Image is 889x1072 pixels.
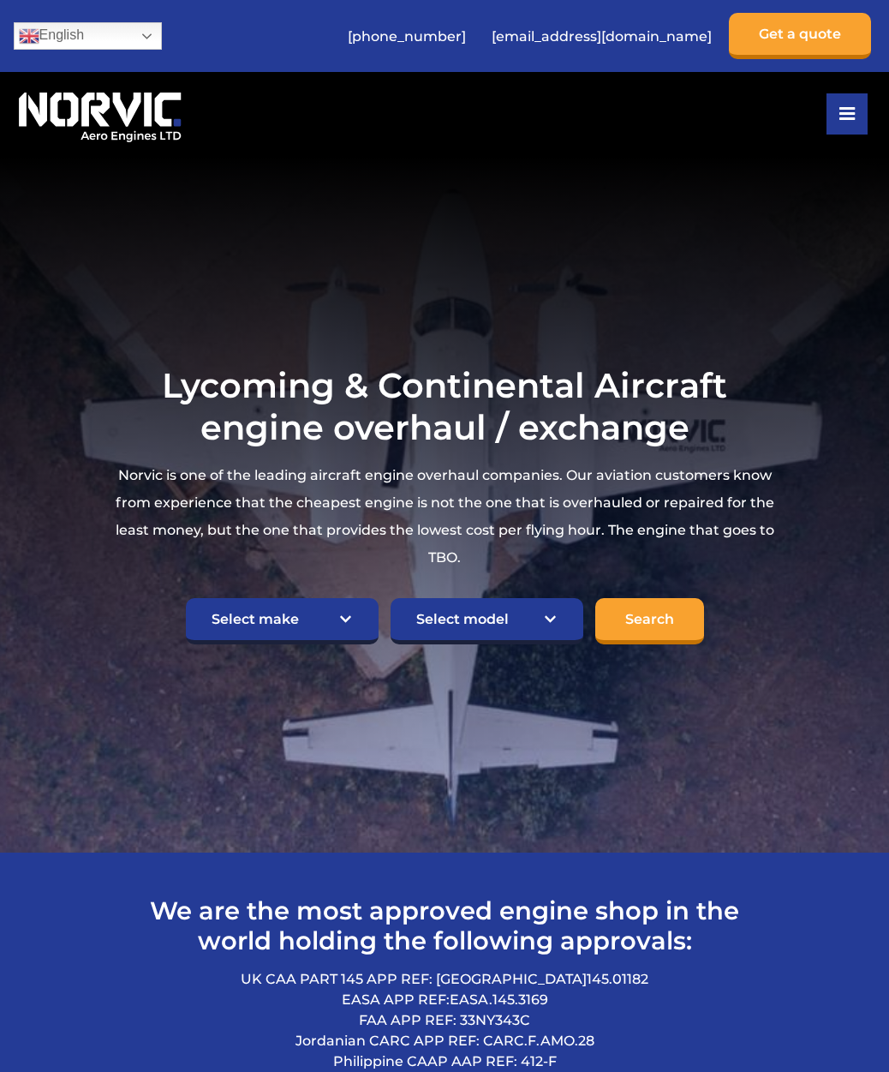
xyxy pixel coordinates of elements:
[729,13,871,59] a: Get a quote
[99,462,790,572] p: Norvic is one of the leading aircraft engine overhaul companies. Our aviation customers know from...
[595,598,704,644] input: Search
[19,26,39,46] img: en
[99,364,790,448] h1: Lycoming & Continental Aircraft engine overhaul / exchange
[14,22,162,50] a: English
[450,991,548,1008] span: EASA.145.3169
[339,15,474,57] a: [PHONE_NUMBER]
[483,15,720,57] a: [EMAIL_ADDRESS][DOMAIN_NAME]
[116,895,774,955] h2: We are the most approved engine shop in the world holding the following approvals:
[14,85,186,143] img: Norvic Aero Engines logo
